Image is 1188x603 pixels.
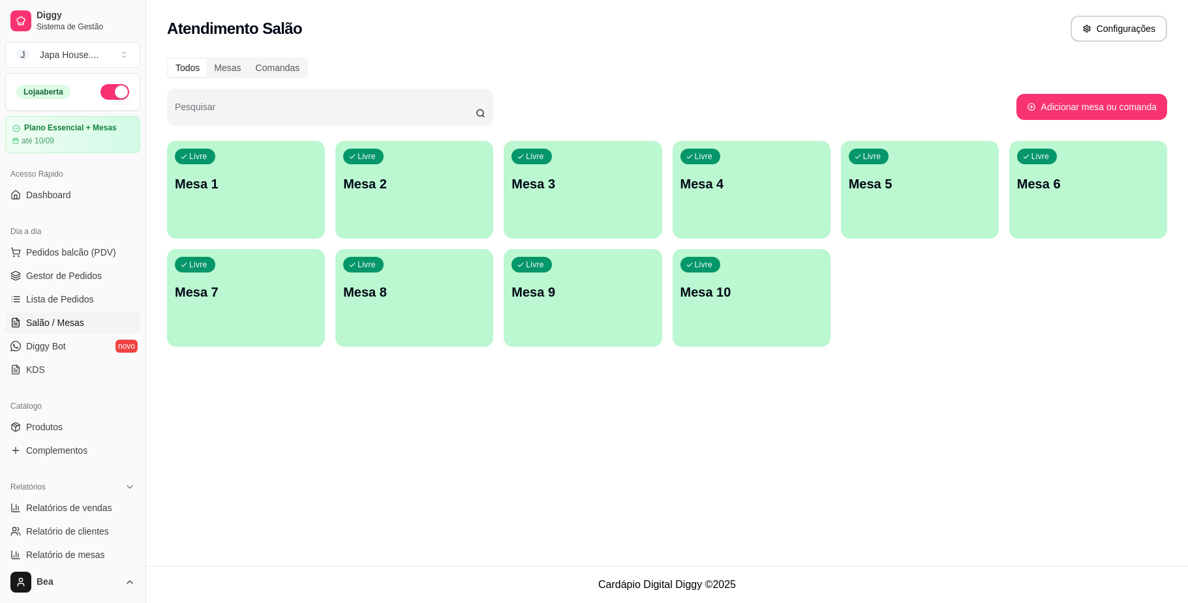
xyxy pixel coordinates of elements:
[343,175,485,193] p: Mesa 2
[5,289,140,310] a: Lista de Pedidos
[175,106,476,119] input: Pesquisar
[189,151,207,162] p: Livre
[26,501,112,514] span: Relatórios de vendas
[26,525,109,538] span: Relatório de clientes
[5,42,140,68] button: Select a team
[849,175,991,193] p: Mesa 5
[167,141,325,239] button: LivreMesa 1
[26,293,94,306] span: Lista de Pedidos
[5,221,140,242] div: Dia a dia
[26,188,71,201] span: Dashboard
[5,544,140,565] a: Relatório de mesas
[680,283,823,301] p: Mesa 10
[5,396,140,417] div: Catálogo
[26,363,45,376] span: KDS
[146,566,1188,603] footer: Cardápio Digital Diggy © 2025
[358,151,376,162] p: Livre
[695,151,713,162] p: Livre
[504,141,662,239] button: LivreMesa 3
[24,123,117,133] article: Plano Essencial + Mesas
[16,48,29,61] span: J
[5,164,140,184] div: Acesso Rápido
[335,249,493,347] button: LivreMesa 8
[16,85,70,99] div: Loja aberta
[5,5,140,37] a: DiggySistema de Gestão
[5,116,140,153] a: Plano Essencial + Mesasaté 10/09
[5,440,140,461] a: Complementos
[100,84,129,100] button: Alterar Status
[5,184,140,205] a: Dashboard
[207,59,248,77] div: Mesas
[26,420,63,434] span: Produtos
[189,259,207,270] p: Livre
[175,283,317,301] p: Mesa 7
[358,259,376,270] p: Livre
[26,340,66,353] span: Diggy Bot
[249,59,307,77] div: Comandas
[40,48,99,61] div: Japa House. ...
[167,18,302,39] h2: Atendimento Salão
[37,576,119,588] span: Bea
[526,151,544,162] p: Livre
[1071,16,1167,42] button: Configurações
[5,521,140,542] a: Relatório de clientes
[343,283,485,301] p: Mesa 8
[10,482,46,492] span: Relatórios
[511,283,654,301] p: Mesa 9
[5,336,140,357] a: Diggy Botnovo
[1016,94,1167,120] button: Adicionar mesa ou comanda
[26,269,102,282] span: Gestor de Pedidos
[1031,151,1050,162] p: Livre
[167,249,325,347] button: LivreMesa 7
[26,548,105,561] span: Relatório de mesas
[695,259,713,270] p: Livre
[26,316,84,329] span: Salão / Mesas
[1009,141,1167,239] button: LivreMesa 6
[863,151,881,162] p: Livre
[5,242,140,263] button: Pedidos balcão (PDV)
[335,141,493,239] button: LivreMesa 2
[680,175,823,193] p: Mesa 4
[526,259,544,270] p: Livre
[673,249,830,347] button: LivreMesa 10
[5,265,140,286] a: Gestor de Pedidos
[5,566,140,598] button: Bea
[37,22,135,32] span: Sistema de Gestão
[22,136,54,146] article: até 10/09
[511,175,654,193] p: Mesa 3
[26,246,116,259] span: Pedidos balcão (PDV)
[1017,175,1159,193] p: Mesa 6
[5,359,140,380] a: KDS
[37,10,135,22] span: Diggy
[673,141,830,239] button: LivreMesa 4
[168,59,207,77] div: Todos
[5,312,140,333] a: Salão / Mesas
[5,497,140,518] a: Relatórios de vendas
[26,444,87,457] span: Complementos
[841,141,999,239] button: LivreMesa 5
[175,175,317,193] p: Mesa 1
[504,249,662,347] button: LivreMesa 9
[5,417,140,437] a: Produtos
